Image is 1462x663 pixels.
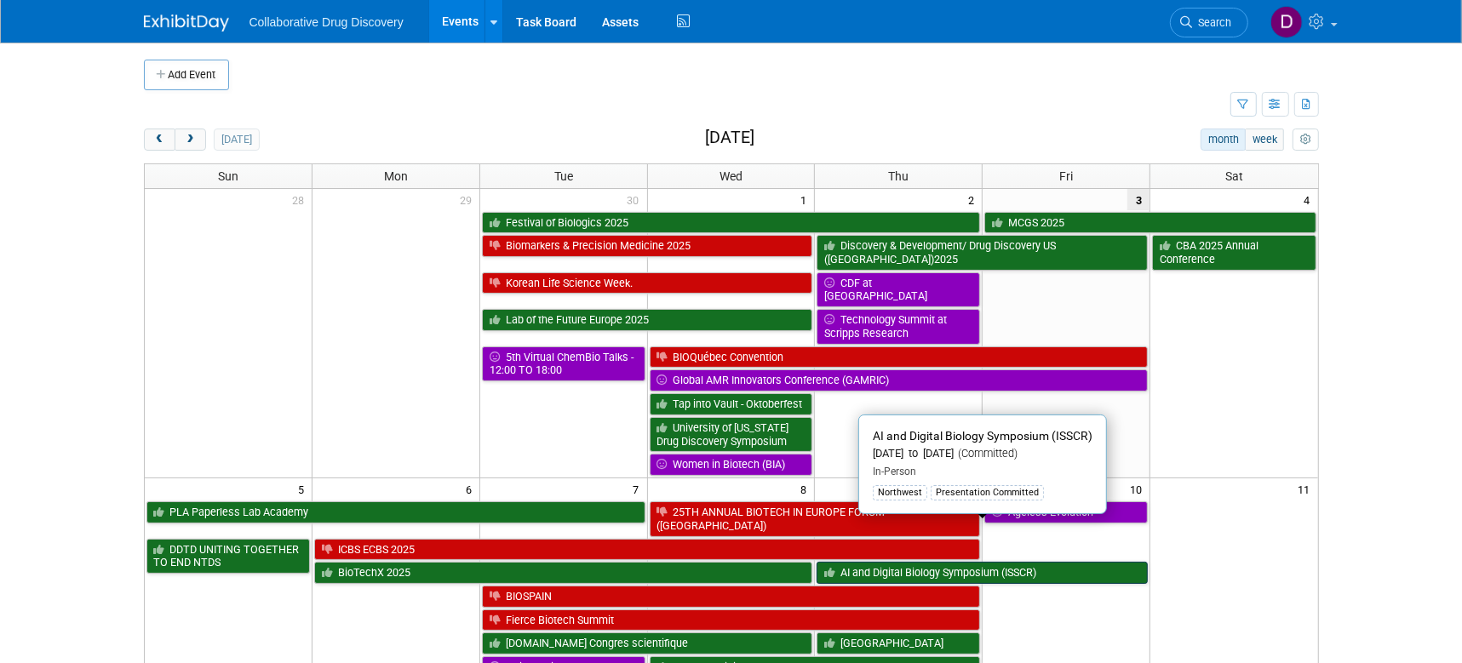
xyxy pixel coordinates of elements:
img: Daniel Castro [1270,6,1303,38]
a: CBA 2025 Annual Conference [1152,235,1316,270]
a: Biomarkers & Precision Medicine 2025 [482,235,813,257]
span: Sat [1225,169,1243,183]
a: BioTechX 2025 [314,562,813,584]
button: next [175,129,206,151]
a: Korean Life Science Week. [482,272,813,294]
a: 25TH ANNUAL BIOTECH IN EUROPE FORUM ([GEOGRAPHIC_DATA]) [650,501,981,536]
span: 2 [966,189,982,210]
button: week [1245,129,1284,151]
span: AI and Digital Biology Symposium (ISSCR) [873,429,1092,443]
a: [GEOGRAPHIC_DATA] [817,632,980,654]
button: month [1201,129,1246,151]
i: Personalize Calendar [1300,134,1311,146]
span: 28 [290,189,312,210]
a: Tap into Vault - Oktoberfest [650,393,813,415]
span: 1 [799,189,814,210]
a: Search [1170,8,1248,37]
span: 8 [799,478,814,500]
a: University of [US_STATE] Drug Discovery Symposium [650,417,813,452]
button: [DATE] [214,129,259,151]
a: Technology Summit at Scripps Research [817,309,980,344]
a: 5th Virtual ChemBio Talks - 12:00 TO 18:00 [482,346,645,381]
a: MCGS 2025 [984,212,1316,234]
a: CDF at [GEOGRAPHIC_DATA] [817,272,980,307]
span: 6 [464,478,479,500]
a: Fierce Biotech Summit [482,609,981,632]
img: ExhibitDay [144,14,229,31]
div: Northwest [873,485,927,500]
a: Festival of Biologics 2025 [482,212,981,234]
h2: [DATE] [705,129,754,147]
span: Sun [218,169,238,183]
a: DDTD UNITING TOGETHER TO END NTDS [146,539,310,574]
span: 4 [1303,189,1318,210]
button: prev [144,129,175,151]
a: [DOMAIN_NAME] Congres scientifique [482,632,813,654]
span: 11 [1297,478,1318,500]
span: Thu [888,169,909,183]
a: ICBS ECBS 2025 [314,539,980,561]
a: Women in Biotech (BIA) [650,454,813,476]
span: (Committed) [954,447,1018,460]
span: Fri [1059,169,1073,183]
a: Global AMR Innovators Conference (GAMRIC) [650,369,1149,392]
span: 7 [632,478,647,500]
span: 30 [626,189,647,210]
div: Presentation Committed [931,485,1044,500]
span: 29 [458,189,479,210]
a: PLA Paperless Lab Academy [146,501,645,523]
span: 3 [1127,189,1150,210]
span: 10 [1128,478,1150,500]
a: BIOQuébec Convention [650,346,1149,369]
a: AI and Digital Biology Symposium (ISSCR) [817,562,1148,584]
span: Search [1193,16,1232,29]
button: Add Event [144,60,229,90]
a: Lab of the Future Europe 2025 [482,309,813,331]
div: [DATE] to [DATE] [873,447,1092,461]
span: Collaborative Drug Discovery [249,15,404,29]
a: Discovery & Development/ Drug Discovery US ([GEOGRAPHIC_DATA])2025 [817,235,1148,270]
span: 5 [296,478,312,500]
span: Tue [554,169,573,183]
span: Wed [720,169,742,183]
span: In-Person [873,466,916,477]
span: Mon [384,169,408,183]
button: myCustomButton [1293,129,1318,151]
a: BIOSPAIN [482,586,981,608]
